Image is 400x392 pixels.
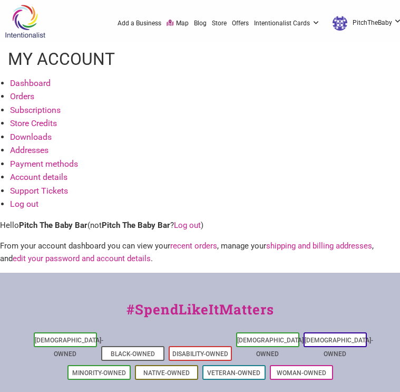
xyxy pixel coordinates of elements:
[10,132,52,142] a: Downloads
[19,221,87,230] strong: Pitch The Baby Bar
[254,18,322,28] a: Intentionalist Cards
[10,105,61,115] a: Subscriptions
[111,350,155,358] a: Black-Owned
[266,241,372,251] a: shipping and billing addresses
[10,172,67,182] a: Account details
[35,337,103,358] a: [DEMOGRAPHIC_DATA]-Owned
[10,78,51,88] a: Dashboard
[13,254,151,263] a: edit your password and account details
[172,350,228,358] a: Disability-Owned
[8,47,115,71] h1: My account
[277,369,326,377] a: Woman-Owned
[102,221,170,230] strong: Pitch The Baby Bar
[10,118,57,128] a: Store Credits
[232,18,249,28] a: Offers
[194,18,207,28] a: Blog
[118,18,161,28] a: Add a Business
[167,18,189,28] a: Map
[10,91,34,101] a: Orders
[143,369,190,377] a: Native-Owned
[170,241,217,251] a: recent orders
[174,221,201,230] a: Log out
[10,159,78,169] a: Payment methods
[305,337,373,358] a: [DEMOGRAPHIC_DATA]-Owned
[207,369,260,377] a: Veteran-Owned
[72,369,126,377] a: Minority-Owned
[237,337,306,358] a: [DEMOGRAPHIC_DATA]-Owned
[10,199,38,209] a: Log out
[10,186,68,196] a: Support Tickets
[10,145,48,155] a: Addresses
[212,18,227,28] a: Store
